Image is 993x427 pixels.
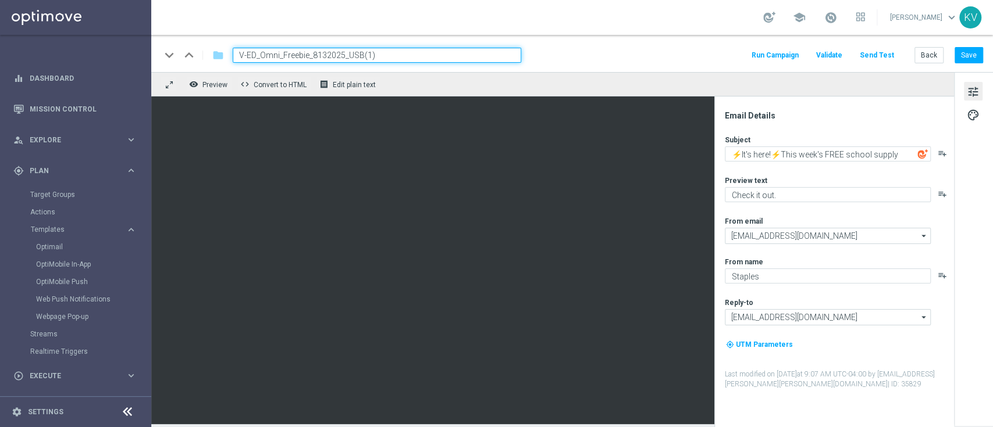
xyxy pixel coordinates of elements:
[725,309,931,325] input: Select
[30,190,121,199] a: Target Groups
[736,340,793,349] span: UTM Parameters
[237,77,312,92] button: code Convert to HTML
[814,48,844,63] button: Validate
[30,325,150,343] div: Streams
[30,94,137,124] a: Mission Control
[212,48,224,62] i: folder
[36,312,121,321] a: Webpage Pop-up
[316,77,381,92] button: receipt Edit plain text
[36,295,121,304] a: Web Push Notifications
[30,186,150,203] div: Target Groups
[955,47,983,63] button: Save
[725,110,953,121] div: Email Details
[233,48,521,63] input: Enter a unique template name
[13,166,24,176] i: gps_fixed
[30,329,121,339] a: Streams
[750,48,800,63] button: Run Campaign
[13,63,137,94] div: Dashboard
[938,271,947,280] button: playlist_add
[725,217,763,226] label: From email
[36,256,150,273] div: OptiMobile In-App
[919,310,930,325] i: arrow_drop_down
[36,308,150,325] div: Webpage Pop-up
[126,370,137,381] i: keyboard_arrow_right
[30,137,126,143] span: Explore
[13,166,137,175] button: gps_fixed Plan keyboard_arrow_right
[13,371,126,381] div: Execute
[725,176,767,185] label: Preview text
[13,166,126,176] div: Plan
[945,11,958,24] span: keyboard_arrow_down
[919,228,930,243] i: arrow_drop_down
[13,135,126,145] div: Explore
[725,338,794,351] button: my_location UTM Parameters
[13,371,24,381] i: play_circle_outline
[13,94,137,124] div: Mission Control
[36,277,121,286] a: OptiMobile Push
[725,369,953,389] label: Last modified on [DATE] at 9:07 AM UTC-04:00 by [EMAIL_ADDRESS][PERSON_NAME][PERSON_NAME][DOMAIN_...
[186,77,233,92] button: remove_red_eye Preview
[30,207,121,217] a: Actions
[967,107,980,123] span: palette
[12,407,22,417] i: settings
[726,340,734,349] i: my_location
[13,105,137,114] button: Mission Control
[126,134,137,145] i: keyboard_arrow_right
[36,238,150,256] div: Optimail
[31,226,114,233] span: Templates
[938,189,947,199] i: playlist_add
[13,135,137,145] button: person_search Explore keyboard_arrow_right
[126,165,137,176] i: keyboard_arrow_right
[36,260,121,269] a: OptiMobile In-App
[36,290,150,308] div: Web Push Notifications
[30,167,126,174] span: Plan
[30,225,137,234] button: Templates keyboard_arrow_right
[333,81,376,89] span: Edit plain text
[914,47,944,63] button: Back
[967,84,980,99] span: tune
[30,372,126,379] span: Execute
[30,63,137,94] a: Dashboard
[938,149,947,158] button: playlist_add
[254,81,307,89] span: Convert to HTML
[319,80,329,89] i: receipt
[888,380,921,388] span: | ID: 35829
[30,221,150,325] div: Templates
[13,135,24,145] i: person_search
[889,9,959,26] a: [PERSON_NAME]keyboard_arrow_down
[959,6,981,28] div: KV
[816,51,842,59] span: Validate
[13,371,137,381] button: play_circle_outline Execute keyboard_arrow_right
[13,74,137,83] button: equalizer Dashboard
[189,80,198,89] i: remove_red_eye
[30,343,150,360] div: Realtime Triggers
[36,242,121,252] a: Optimail
[858,48,896,63] button: Send Test
[28,408,63,415] a: Settings
[917,149,928,159] img: optiGenie.svg
[36,273,150,290] div: OptiMobile Push
[793,11,806,24] span: school
[964,82,983,101] button: tune
[202,81,227,89] span: Preview
[30,203,150,221] div: Actions
[30,347,121,356] a: Realtime Triggers
[240,80,250,89] span: code
[725,228,931,244] input: Select
[13,73,24,84] i: equalizer
[126,224,137,235] i: keyboard_arrow_right
[211,46,225,64] button: folder
[725,298,753,307] label: Reply-to
[725,135,750,145] label: Subject
[964,105,983,124] button: palette
[31,226,126,233] div: Templates
[725,257,763,267] label: From name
